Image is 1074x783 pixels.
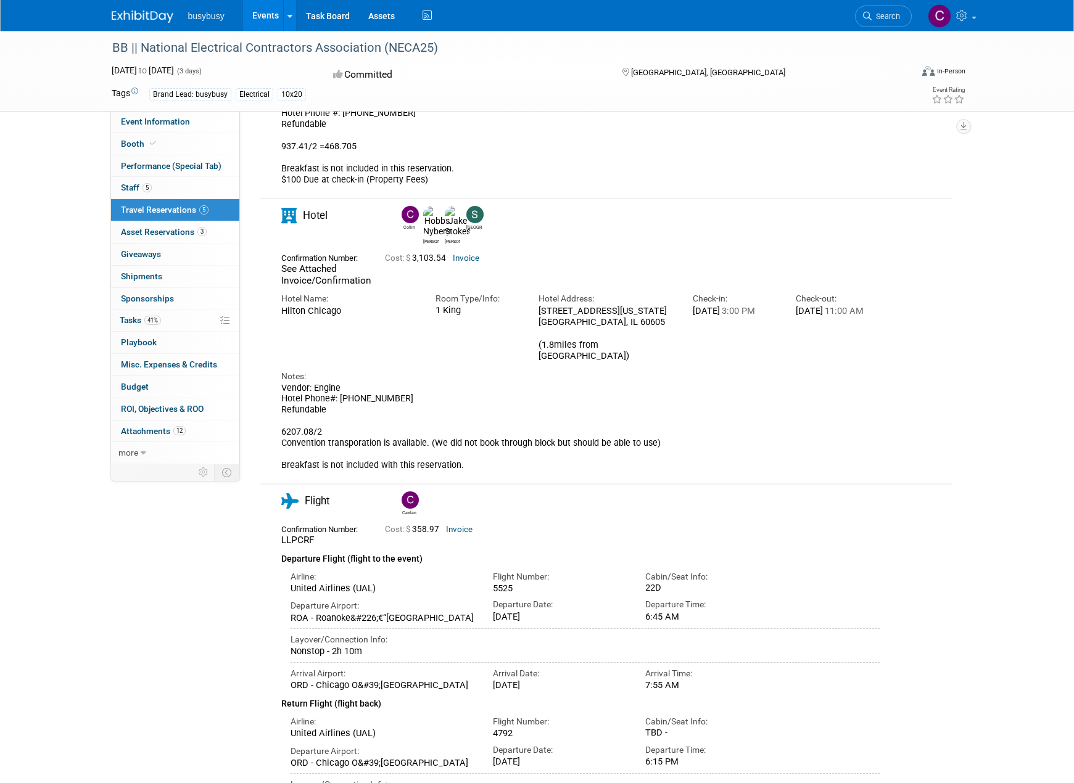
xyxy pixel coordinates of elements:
[453,253,479,263] a: Invoice
[539,293,674,305] div: Hotel Address:
[121,337,157,347] span: Playbook
[291,757,475,768] div: ORD - Chicago O&#39;[GEOGRAPHIC_DATA]
[399,491,420,516] div: Caelan Williams
[928,4,951,28] img: Collin Larson
[291,571,475,583] div: Airline:
[111,376,239,398] a: Budget
[281,263,371,286] span: See Attached Invoice/Confirmation
[137,65,149,75] span: to
[423,237,439,245] div: Hobbs Nyberg
[645,716,779,728] div: Cabin/Seat Info:
[118,448,138,457] span: more
[493,583,627,594] div: 5525
[111,420,239,442] a: Attachments12
[466,223,482,231] div: Sydney Sanders
[111,177,239,199] a: Staff5
[436,293,520,305] div: Room Type/Info:
[466,206,484,223] img: Sydney Sanders
[693,293,777,305] div: Check-in:
[442,206,463,245] div: Jake Stokes
[281,371,881,382] div: Notes:
[291,600,475,612] div: Departure Airport:
[645,756,779,767] div: 6:15 PM
[176,67,202,75] span: (3 days)
[111,133,239,155] a: Booth
[329,64,602,86] div: Committed
[436,305,520,316] div: 1 King
[278,88,306,101] div: 10x20
[645,611,779,622] div: 6:45 AM
[493,728,627,739] div: 4792
[385,253,451,263] span: 3,103.54
[493,756,627,767] div: [DATE]
[281,250,366,263] div: Confirmation Number:
[121,182,152,192] span: Staff
[236,88,273,101] div: Electrical
[291,728,475,739] div: United Airlines (UAL)
[111,221,239,243] a: Asset Reservations3
[402,491,419,509] img: Caelan Williams
[111,266,239,287] a: Shipments
[872,12,900,21] span: Search
[281,493,299,509] i: Flight
[281,546,881,566] div: Departure Flight (flight to the event)
[111,244,239,265] a: Giveaways
[922,66,935,76] img: Format-Inperson.png
[291,583,475,594] div: United Airlines (UAL)
[645,583,779,594] div: 22D
[193,464,215,480] td: Personalize Event Tab Strip
[463,206,485,231] div: Sydney Sanders
[197,227,207,236] span: 3
[120,315,161,325] span: Tasks
[402,206,419,223] img: Collin Larson
[645,744,779,756] div: Departure Time:
[291,679,475,691] div: ORD - Chicago O&#39;[GEOGRAPHIC_DATA]
[188,11,225,21] span: busybusy
[121,426,186,436] span: Attachments
[108,37,893,59] div: BB || National Electrical Contractors Association (NECA25)
[402,509,417,516] div: Caelan Williams
[420,206,442,245] div: Hobbs Nyberg
[796,305,880,316] div: [DATE]
[149,88,231,101] div: Brand Lead: busybusy
[121,382,149,391] span: Budget
[645,571,779,583] div: Cabin/Seat Info:
[121,404,204,414] span: ROI, Objectives & ROO
[645,728,779,739] div: TBD -
[121,161,221,171] span: Performance (Special Tab)
[111,199,239,221] a: Travel Reservations5
[493,599,627,610] div: Departure Date:
[121,117,190,126] span: Event Information
[121,139,159,149] span: Booth
[493,571,627,583] div: Flight Number:
[305,494,329,507] span: Flight
[281,305,417,316] div: Hilton Chicago
[121,293,174,303] span: Sponsorships
[111,332,239,353] a: Playbook
[111,354,239,375] a: Misc. Expenses & Credits
[281,208,297,223] i: Hotel
[291,716,475,728] div: Airline:
[291,612,475,623] div: ROA - Roanoke&#226;€“[GEOGRAPHIC_DATA]
[281,293,417,305] div: Hotel Name:
[631,68,785,77] span: [GEOGRAPHIC_DATA], [GEOGRAPHIC_DATA]
[112,65,174,75] span: [DATE] [DATE]
[111,111,239,133] a: Event Information
[281,535,315,546] span: LLPCRF
[214,464,239,480] td: Toggle Event Tabs
[281,97,881,186] div: Vendor: Engine Hotel Phone #: [PHONE_NUMBER] Refundable 937.41/2 =468.705 Breakfast is not includ...
[855,6,912,27] a: Search
[385,253,412,263] span: Cost: $
[796,293,880,305] div: Check-out:
[291,634,881,646] div: Layover/Connection Info:
[121,359,217,369] span: Misc. Expenses & Credits
[121,205,209,215] span: Travel Reservations
[291,668,475,679] div: Arrival Airport:
[493,668,627,679] div: Arrival Date:
[111,288,239,310] a: Sponsorships
[111,398,239,420] a: ROI, Objectives & ROO
[493,716,627,728] div: Flight Number:
[493,611,627,622] div: [DATE]
[111,155,239,177] a: Performance (Special Tab)
[121,271,162,281] span: Shipments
